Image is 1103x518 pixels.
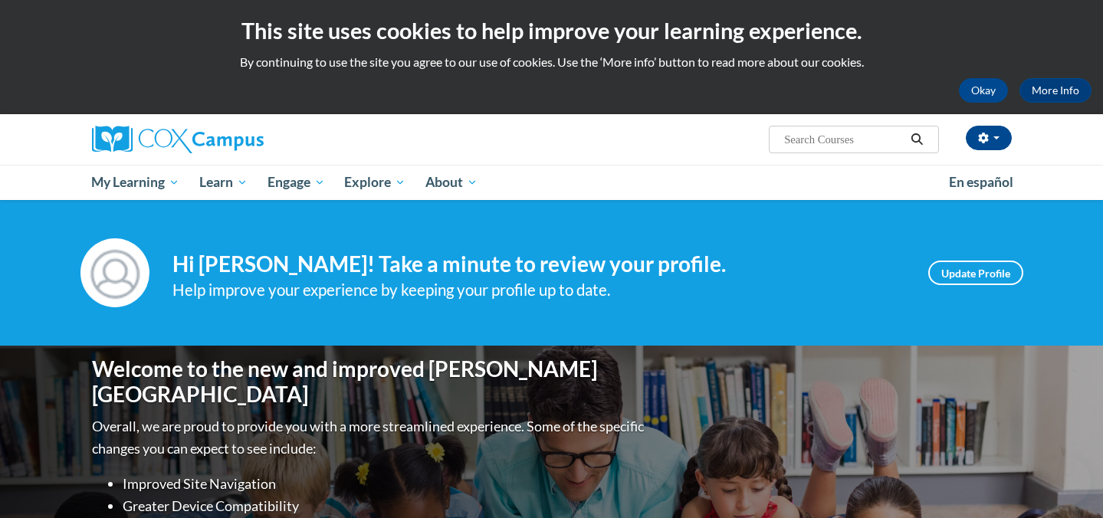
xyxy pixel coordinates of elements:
[189,165,258,200] a: Learn
[425,173,478,192] span: About
[172,251,905,277] h4: Hi [PERSON_NAME]! Take a minute to review your profile.
[11,54,1092,70] p: By continuing to use the site you agree to our use of cookies. Use the ‘More info’ button to read...
[268,173,325,192] span: Engage
[949,174,1013,190] span: En español
[11,15,1092,46] h2: This site uses cookies to help improve your learning experience.
[69,165,1035,200] div: Main menu
[123,495,648,517] li: Greater Device Compatibility
[1019,78,1092,103] a: More Info
[783,130,905,149] input: Search Courses
[966,126,1012,150] button: Account Settings
[80,238,149,307] img: Profile Image
[344,173,405,192] span: Explore
[959,78,1008,103] button: Okay
[172,277,905,303] div: Help improve your experience by keeping your profile up to date.
[199,173,248,192] span: Learn
[123,473,648,495] li: Improved Site Navigation
[905,130,928,149] button: Search
[939,166,1023,198] a: En español
[415,165,487,200] a: About
[82,165,190,200] a: My Learning
[92,415,648,460] p: Overall, we are proud to provide you with a more streamlined experience. Some of the specific cha...
[258,165,335,200] a: Engage
[92,356,648,408] h1: Welcome to the new and improved [PERSON_NAME][GEOGRAPHIC_DATA]
[91,173,179,192] span: My Learning
[92,126,383,153] a: Cox Campus
[1042,457,1091,506] iframe: Button to launch messaging window
[928,261,1023,285] a: Update Profile
[92,126,264,153] img: Cox Campus
[334,165,415,200] a: Explore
